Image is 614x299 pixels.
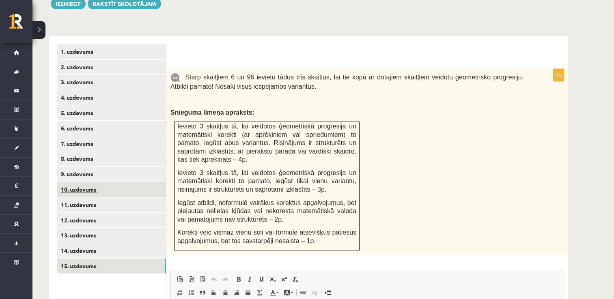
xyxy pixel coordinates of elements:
span: Ievieto 3 skaitļus tā, lai veidotos ģeometriskā progresija un matemātiski korekti to pamato, iegū... [177,169,356,193]
a: 1. uzdevums [57,44,166,59]
body: Bagātinātā teksta redaktors, wiswyg-editor-user-answer-47024777821960 [8,8,385,17]
a: Slīpraksts (vadīšanas taustiņš+I) [244,274,256,284]
a: 7. uzdevums [57,136,166,151]
a: 8. uzdevums [57,151,166,166]
a: Izlīdzināt pa labi [231,287,242,298]
img: Balts.png [175,56,177,59]
a: Ievietot/noņemt sarakstu ar aizzīmēm [185,287,197,298]
a: Izlīdzināt pa kreisi [208,287,220,298]
span: Korekti veic vismaz vienu soli vai formulē atsevišķus patiesus apgalvojumus, bet tos savstarpēji ... [177,229,356,244]
a: 14. uzdevums [57,243,166,258]
img: 9k= [170,73,180,82]
a: Apakšraksts [267,274,278,284]
a: Fona krāsa [281,287,295,298]
a: Atkārtot (vadīšanas taustiņš+Y) [220,274,231,284]
a: Ievietot/noņemt numurētu sarakstu [174,287,185,298]
a: 9. uzdevums [57,167,166,182]
span: Iegūst atbildi, noformulē vairākus korektus apgalvojumus, bet pieļautas nelielas kļūdas vai nekor... [177,199,356,223]
a: 2. uzdevums [57,60,166,75]
a: Rīgas 1. Tālmācības vidusskola [9,14,32,34]
a: Teksta krāsa [267,287,281,298]
a: Augšraksts [278,274,290,284]
a: 15. uzdevums [57,258,166,273]
a: Pasvītrojums (vadīšanas taustiņš+U) [256,274,267,284]
a: Bloka citāts [197,287,208,298]
a: 5. uzdevums [57,105,166,120]
p: 4p [553,68,564,81]
a: Saite (vadīšanas taustiņš+K) [297,287,309,298]
a: 3. uzdevums [57,75,166,90]
a: Ielīmēt (vadīšanas taustiņš+V) [174,274,185,284]
a: Atsaistīt [309,287,320,298]
a: Ievietot kā vienkāršu tekstu (vadīšanas taustiņš+pārslēgšanas taustiņš+V) [185,274,197,284]
a: 12. uzdevums [57,213,166,228]
a: Centrēti [220,287,231,298]
a: Treknraksts (vadīšanas taustiņš+B) [233,274,244,284]
a: 6. uzdevums [57,121,166,136]
a: 13. uzdevums [57,228,166,243]
a: Ievietot no Worda [197,274,208,284]
span: Snieguma līmeņa apraksts: [170,109,254,116]
a: Ievietot lapas pārtraukumu drukai [322,287,334,298]
a: Atcelt (vadīšanas taustiņš+Z) [208,274,220,284]
span: Ievieto 3 skaitļus tā, lai veidotos ģeometriskā progresija un matemātiski korekti (ar aprēķiniem ... [177,123,356,163]
a: 4. uzdevums [57,90,166,105]
span: Starp skaitļiem 6 un 96 ievieto tādus trīs skaitļus, lai tie kopā ar dotajiem skaitļiem veidotu ģ... [170,74,524,90]
a: Math [254,287,265,298]
a: Noņemt stilus [290,274,301,284]
a: 10. uzdevums [57,182,166,197]
a: 11. uzdevums [57,197,166,212]
a: Izlīdzināt malas [242,287,254,298]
